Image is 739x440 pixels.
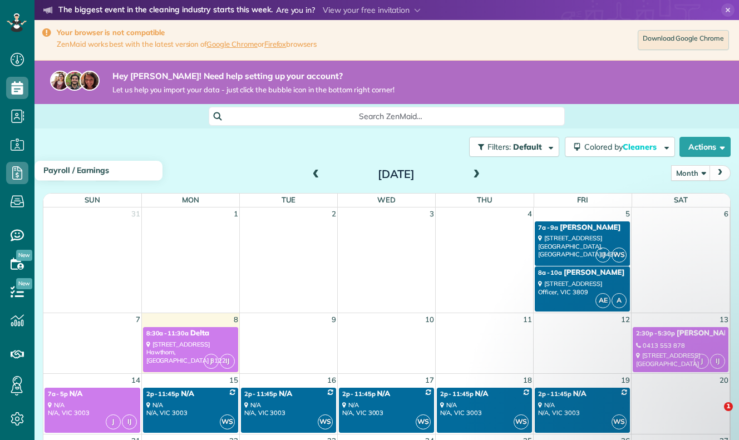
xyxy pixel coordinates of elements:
[724,402,733,411] span: 1
[623,142,658,152] span: Cleaners
[677,329,737,338] span: [PERSON_NAME]
[206,39,258,48] a: Google Chrome
[514,414,529,429] span: WS
[464,137,559,157] a: Filters: Default
[584,142,661,152] span: Colored by
[122,414,137,429] span: IJ
[620,313,631,326] a: 12
[624,207,631,220] a: 5
[595,248,610,263] span: IJ
[204,354,219,369] span: J
[331,313,337,326] a: 9
[276,4,316,17] span: Are you in?
[244,401,333,417] div: N/A N/A, VIC 3003
[595,293,610,308] span: AE
[377,195,396,204] span: Wed
[513,142,543,152] span: Default
[112,85,395,95] span: Let us help you import your data - just click the bubble icon in the bottom right corner!
[43,165,109,175] span: Payroll / Earnings
[106,414,121,429] span: J
[565,137,675,157] button: Colored byCleaners
[146,401,235,417] div: N/A N/A, VIC 3003
[538,234,627,258] div: [STREET_ADDRESS] [GEOGRAPHIC_DATA], [GEOGRAPHIC_DATA] 3437
[342,390,376,398] span: 2p - 11:45p
[612,293,627,308] span: A
[475,389,489,398] span: N/A
[190,329,209,338] span: Delta
[560,223,620,232] span: [PERSON_NAME]
[48,401,137,417] div: N/A N/A, VIC 3003
[440,401,529,417] div: N/A N/A, VIC 3003
[416,414,431,429] span: WS
[50,71,70,91] img: maria-72a9807cf96188c08ef61303f053569d2e2a8a1cde33d635c8a3ac13582a053d.jpg
[233,313,239,326] a: 8
[538,269,562,276] span: 8a - 10a
[679,137,731,157] button: Actions
[701,402,728,429] iframe: Intercom live chat
[526,207,533,220] a: 4
[85,195,100,204] span: Sun
[220,354,235,369] span: IJ
[440,390,474,398] span: 2p - 11:45p
[577,195,588,204] span: Fri
[424,313,435,326] a: 10
[130,207,141,220] a: 31
[282,195,296,204] span: Tue
[233,207,239,220] a: 1
[146,340,235,364] div: [STREET_ADDRESS] Hawthorn, [GEOGRAPHIC_DATA] 3122
[16,250,32,261] span: New
[244,390,278,398] span: 2p - 11:45p
[264,39,287,48] a: Firefox
[326,374,337,387] a: 16
[342,401,431,417] div: N/A N/A, VIC 3003
[331,207,337,220] a: 2
[57,28,317,37] strong: Your browser is not compatible
[279,389,292,398] span: N/A
[612,414,627,429] span: WS
[146,329,189,337] span: 8:30a - 11:30a
[182,195,199,204] span: Mon
[538,224,558,231] span: 7a - 9a
[57,39,317,49] span: ZenMaid works best with the latest version of or browsers
[638,30,729,50] a: Download Google Chrome
[674,195,688,204] span: Sat
[522,313,533,326] a: 11
[377,389,390,398] span: N/A
[220,414,235,429] span: WS
[424,374,435,387] a: 17
[318,414,333,429] span: WS
[65,71,85,91] img: jorge-587dff0eeaa6aab1f244e6dc62b8924c3b6ad411094392a53c71c6c4a576187d.jpg
[612,248,627,263] span: WS
[428,207,435,220] a: 3
[327,168,466,180] h2: [DATE]
[477,195,492,204] span: Thu
[146,390,180,398] span: 2p - 11:45p
[130,374,141,387] a: 14
[564,268,647,277] span: [PERSON_NAME] - CAC
[671,165,711,180] button: Month
[48,390,68,398] span: 7a - 5p
[43,19,489,33] li: The world’s leading virtual event for cleaning business owners.
[16,278,32,289] span: New
[718,313,730,326] a: 13
[58,4,273,17] strong: The biggest event in the cleaning industry starts this week.
[228,374,239,387] a: 15
[181,389,194,398] span: N/A
[636,329,675,337] span: 2:30p - 5:30p
[710,165,731,180] button: next
[112,71,395,82] strong: Hey [PERSON_NAME]! Need help setting up your account?
[80,71,100,91] img: michelle-19f622bdf1676172e81f8f8fba1fb50e276960ebfe0243fe18214015130c80e4.jpg
[135,313,141,326] a: 7
[723,207,730,220] a: 6
[70,389,83,398] span: N/A
[538,280,627,296] div: [STREET_ADDRESS] Officer, VIC 3809
[469,137,559,157] button: Filters: Default
[487,142,511,152] span: Filters:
